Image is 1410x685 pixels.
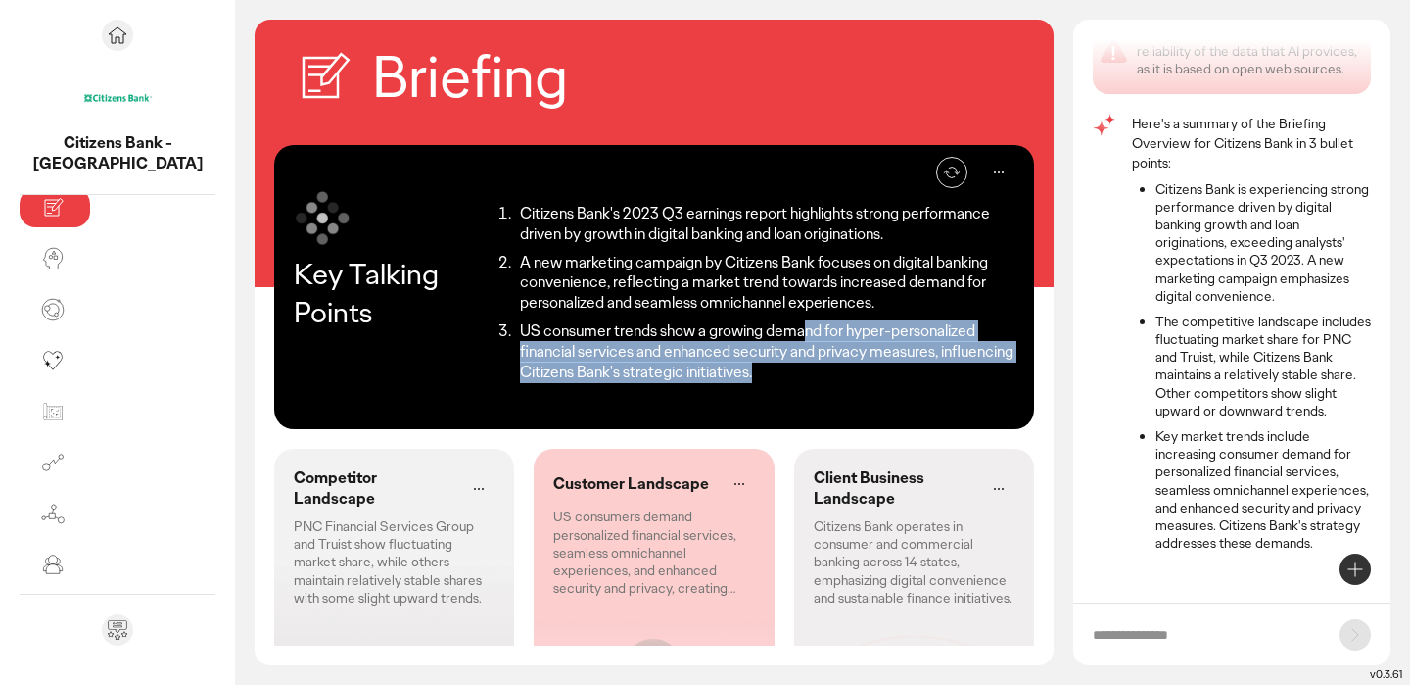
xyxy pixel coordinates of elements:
[102,614,133,646] div: Send feedback
[1137,24,1363,78] div: Please verify the accuracy and reliability of the data that AI provides, as it is based on open w...
[1155,180,1371,305] li: Citizens Bank is experiencing strong performance driven by digital banking growth and loan origin...
[294,255,489,331] p: Key Talking Points
[814,517,1014,607] p: Citizens Bank operates in consumer and commercial banking across 14 states, emphasizing digital c...
[294,468,455,510] p: Competitor Landscape
[553,508,754,597] p: US consumers demand personalized financial services, seamless omnichannel experiences, and enhanc...
[514,204,1014,245] li: Citizens Bank's 2023 Q3 earnings report highlights strong performance driven by growth in digital...
[1155,427,1371,552] li: Key market trends include increasing consumer demand for personalized financial services, seamles...
[1155,313,1371,419] li: The competitive landscape includes fluctuating market share for PNC and Truist, while Citizens Ba...
[294,188,352,247] img: symbol
[514,321,1014,382] li: US consumer trends show a growing demand for hyper-personalized financial services and enhanced s...
[294,517,494,607] p: PNC Financial Services Group and Truist show fluctuating market share, while others maintain rela...
[1132,114,1371,172] p: Here's a summary of the Briefing Overview for Citizens Bank in 3 bullet points:
[20,133,215,174] p: Citizens Bank - United States
[936,157,967,188] button: Refresh
[814,468,975,510] p: Client Business Landscape
[372,39,568,116] h2: Briefing
[82,63,153,133] img: project avatar
[553,474,709,495] p: Customer Landscape
[514,253,1014,314] li: A new marketing campaign by Citizens Bank focuses on digital banking convenience, reflecting a ma...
